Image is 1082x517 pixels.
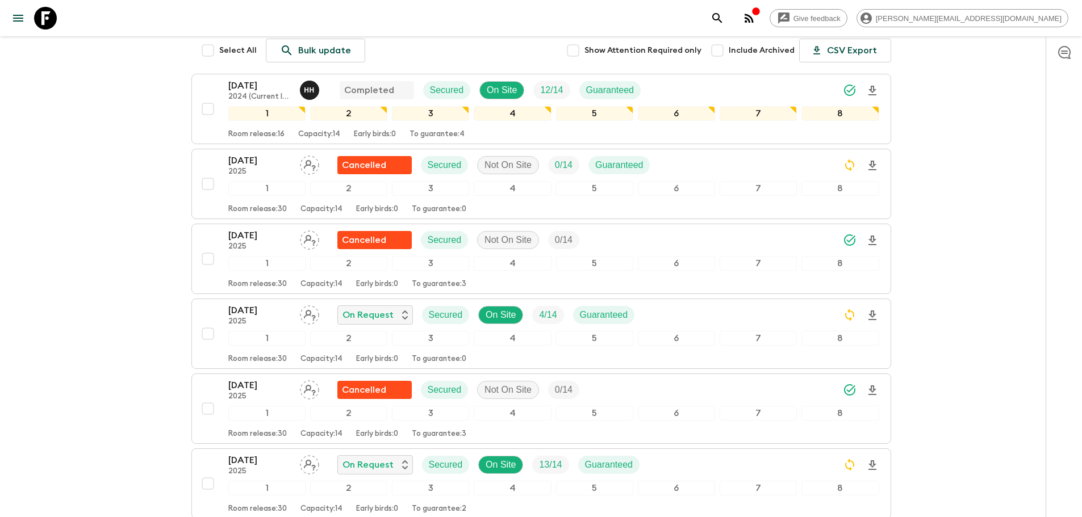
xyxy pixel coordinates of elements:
[228,355,287,364] p: Room release: 30
[300,84,321,93] span: Hicham Hadida
[228,379,291,392] p: [DATE]
[228,280,287,289] p: Room release: 30
[720,406,797,421] div: 7
[310,481,387,495] div: 2
[638,481,715,495] div: 6
[228,467,291,476] p: 2025
[228,79,291,93] p: [DATE]
[412,430,466,439] p: To guarantee: 3
[729,45,795,56] span: Include Archived
[484,233,532,247] p: Not On Site
[479,81,524,99] div: On Site
[300,505,342,514] p: Capacity: 14
[191,74,891,144] button: [DATE]2024 (Current Itinerary)Hicham HadidaCompletedSecuredOn SiteTrip FillGuaranteed12345678Room...
[392,181,469,196] div: 3
[801,406,879,421] div: 8
[310,406,387,421] div: 2
[228,181,306,196] div: 1
[477,381,539,399] div: Not On Site
[638,256,715,271] div: 6
[843,158,857,172] svg: Sync Required - Changes detected
[866,459,879,472] svg: Download Onboarding
[191,149,891,219] button: [DATE]2025Assign pack leaderFlash Pack cancellationSecuredNot On SiteTrip FillGuaranteed12345678R...
[342,233,386,247] p: Cancelled
[548,381,579,399] div: Trip Fill
[555,158,573,172] p: 0 / 14
[412,205,466,214] p: To guarantee: 0
[298,130,340,139] p: Capacity: 14
[266,39,365,62] a: Bulk update
[423,81,471,99] div: Secured
[310,331,387,346] div: 2
[300,459,319,468] span: Assign pack leader
[392,256,469,271] div: 3
[556,256,633,271] div: 5
[392,481,469,495] div: 3
[484,158,532,172] p: Not On Site
[486,458,516,472] p: On Site
[638,181,715,196] div: 6
[866,159,879,173] svg: Download Onboarding
[392,331,469,346] div: 3
[228,331,306,346] div: 1
[7,7,30,30] button: menu
[428,233,462,247] p: Secured
[801,106,879,121] div: 8
[556,106,633,121] div: 5
[337,156,412,174] div: Flash Pack cancellation
[857,9,1068,27] div: [PERSON_NAME][EMAIL_ADDRESS][DOMAIN_NAME]
[430,83,464,97] p: Secured
[556,181,633,196] div: 5
[866,309,879,322] svg: Download Onboarding
[428,158,462,172] p: Secured
[638,106,715,121] div: 6
[539,458,562,472] p: 13 / 14
[638,406,715,421] div: 6
[356,205,398,214] p: Early birds: 0
[477,231,539,249] div: Not On Site
[228,256,306,271] div: 1
[720,106,797,121] div: 7
[392,106,469,121] div: 3
[866,384,879,397] svg: Download Onboarding
[356,430,398,439] p: Early birds: 0
[300,430,342,439] p: Capacity: 14
[801,181,879,196] div: 8
[342,383,386,397] p: Cancelled
[843,233,857,247] svg: Synced Successfully
[548,231,579,249] div: Trip Fill
[356,355,398,364] p: Early birds: 0
[412,355,466,364] p: To guarantee: 0
[356,505,398,514] p: Early birds: 0
[428,383,462,397] p: Secured
[354,130,396,139] p: Early birds: 0
[801,256,879,271] div: 8
[548,156,579,174] div: Trip Fill
[706,7,729,30] button: search adventures
[228,154,291,167] p: [DATE]
[532,456,569,474] div: Trip Fill
[421,231,469,249] div: Secured
[337,381,412,399] div: Flash Pack cancellation
[638,331,715,346] div: 6
[843,458,857,472] svg: Sync Required - Changes detected
[720,331,797,346] div: 7
[310,256,387,271] div: 2
[310,106,387,121] div: 2
[228,481,306,495] div: 1
[478,306,523,324] div: On Site
[870,14,1068,23] span: [PERSON_NAME][EMAIL_ADDRESS][DOMAIN_NAME]
[310,181,387,196] div: 2
[228,430,287,439] p: Room release: 30
[556,331,633,346] div: 5
[300,205,342,214] p: Capacity: 14
[556,481,633,495] div: 5
[300,355,342,364] p: Capacity: 14
[342,458,394,472] p: On Request
[585,458,633,472] p: Guaranteed
[410,130,465,139] p: To guarantee: 4
[422,456,470,474] div: Secured
[228,167,291,176] p: 2025
[787,14,847,23] span: Give feedback
[580,308,628,322] p: Guaranteed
